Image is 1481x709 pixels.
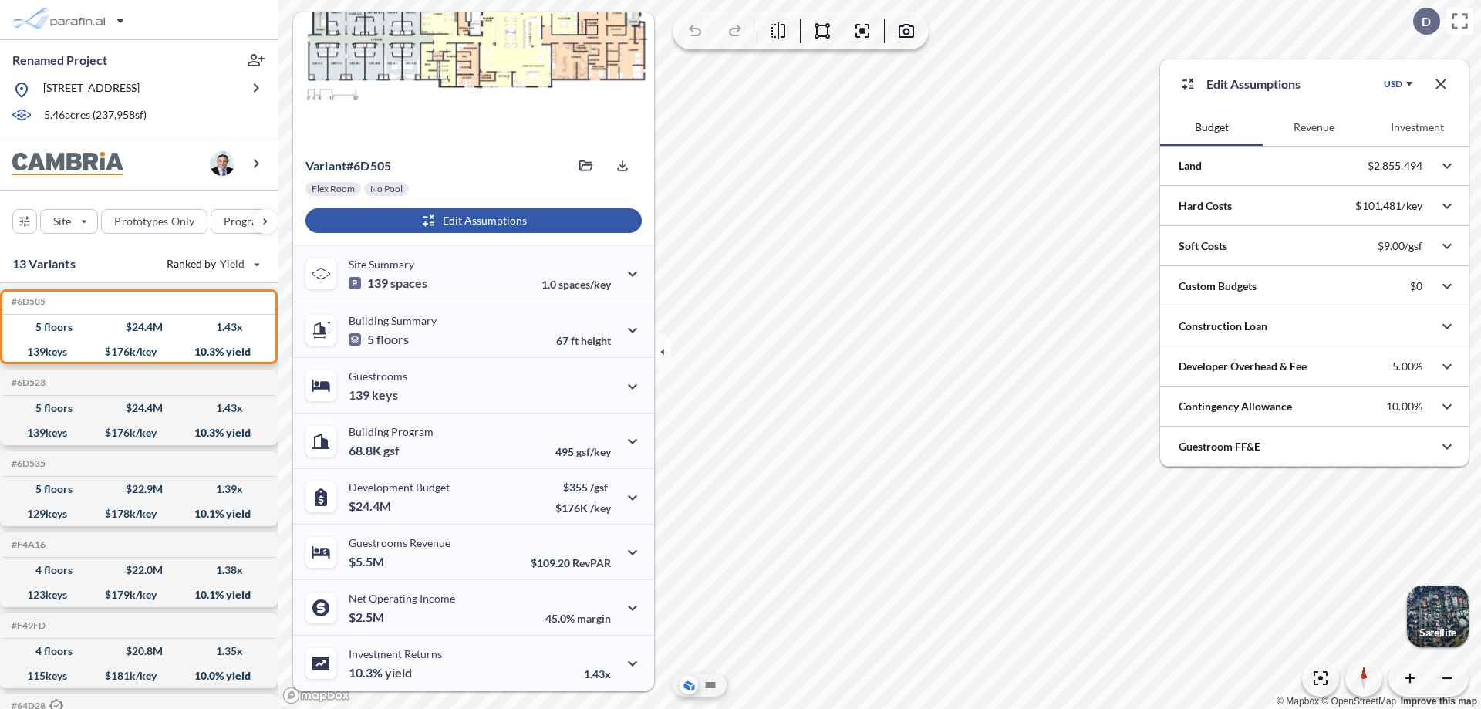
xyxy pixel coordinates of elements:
span: margin [577,612,611,625]
p: 139 [349,275,427,291]
p: 10.00% [1386,400,1422,414]
button: Aerial View [680,676,698,694]
h5: Click to copy the code [8,620,46,631]
span: floors [376,332,409,347]
img: user logo [210,151,234,176]
button: Switcher ImageSatellite [1407,586,1469,647]
button: Site Plan [701,676,720,694]
p: 68.8K [349,443,400,458]
span: Variant [305,158,346,173]
p: Building Program [349,425,434,438]
p: Construction Loan [1179,319,1267,334]
img: BrandImage [12,152,123,176]
button: Investment [1366,109,1469,146]
img: Switcher Image [1407,586,1469,647]
button: Edit Assumptions [305,208,642,233]
p: $176K [555,501,611,515]
p: $2,855,494 [1368,159,1422,173]
span: /key [590,501,611,515]
p: Program [224,214,267,229]
span: ft [571,334,579,347]
p: Building Summary [349,314,437,327]
h5: Click to copy the code [8,539,46,550]
h5: Click to copy the code [8,458,46,469]
p: Land [1179,158,1202,174]
span: /gsf [590,481,608,494]
p: $355 [555,481,611,494]
p: Development Budget [349,481,450,494]
p: $24.4M [349,498,393,514]
p: Hard Costs [1179,198,1232,214]
button: Revenue [1263,109,1365,146]
p: Net Operating Income [349,592,455,605]
p: $9.00/gsf [1378,239,1422,253]
button: Prototypes Only [101,209,207,234]
button: Site [40,209,98,234]
p: Custom Budgets [1179,279,1257,294]
p: Edit Assumptions [1206,75,1301,93]
p: 5.46 acres ( 237,958 sf) [44,107,147,124]
span: gsf/key [576,445,611,458]
p: 45.0% [545,612,611,625]
p: Contingency Allowance [1179,399,1292,414]
p: Satellite [1419,626,1456,639]
p: $101,481/key [1355,199,1422,213]
p: Site [53,214,71,229]
p: Flex Room [312,183,355,195]
a: OpenStreetMap [1321,696,1396,707]
p: 5.00% [1392,360,1422,373]
h5: Click to copy the code [8,377,46,388]
a: Improve this map [1401,696,1477,707]
p: Guestroom FF&E [1179,439,1260,454]
button: Program [211,209,294,234]
span: gsf [383,443,400,458]
span: spaces/key [558,278,611,291]
span: RevPAR [572,556,611,569]
p: Investment Returns [349,647,442,660]
p: 13 Variants [12,255,76,273]
p: 1.43x [584,667,611,680]
p: Guestrooms Revenue [349,536,450,549]
p: No Pool [370,183,403,195]
p: 1.0 [541,278,611,291]
p: Prototypes Only [114,214,194,229]
div: USD [1384,78,1402,90]
p: 5 [349,332,409,347]
p: Developer Overhead & Fee [1179,359,1307,374]
h5: Click to copy the code [8,296,46,307]
button: Budget [1160,109,1263,146]
a: Mapbox homepage [282,687,350,704]
a: Mapbox [1277,696,1319,707]
button: Ranked by Yield [154,252,270,276]
p: Guestrooms [349,370,407,383]
span: spaces [390,275,427,291]
p: $5.5M [349,554,386,569]
span: Yield [220,256,245,272]
span: yield [385,665,412,680]
p: Soft Costs [1179,238,1227,254]
p: [STREET_ADDRESS] [43,80,140,100]
span: keys [372,387,398,403]
p: 10.3% [349,665,412,680]
p: # 6d505 [305,158,391,174]
p: $2.5M [349,609,386,625]
p: $109.20 [531,556,611,569]
p: 67 [556,334,611,347]
p: 495 [555,445,611,458]
p: Renamed Project [12,52,107,69]
p: D [1422,15,1431,29]
p: 139 [349,387,398,403]
p: Site Summary [349,258,414,271]
p: $0 [1410,279,1422,293]
span: height [581,334,611,347]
